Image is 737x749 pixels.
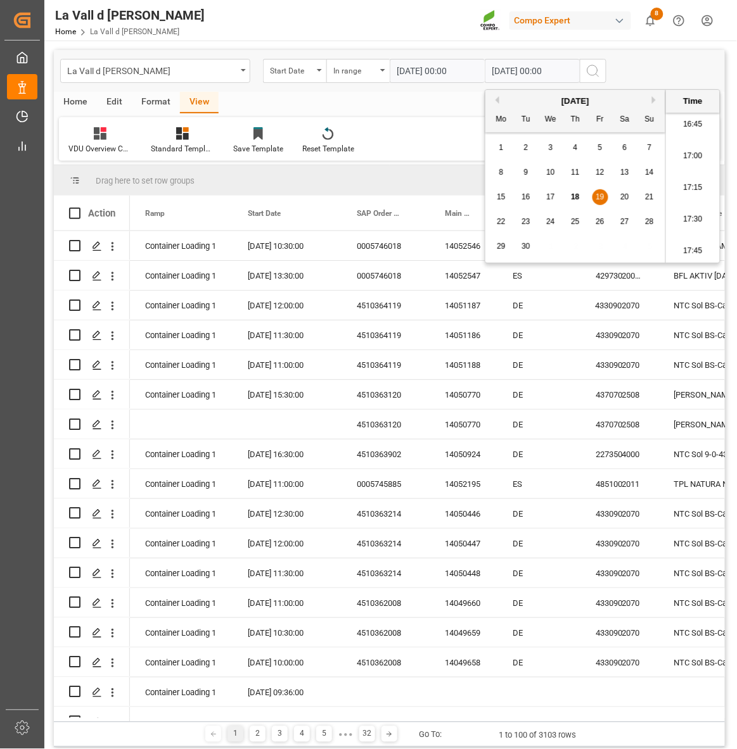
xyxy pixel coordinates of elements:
span: 28 [645,217,653,226]
div: Choose Wednesday, September 3rd, 2025 [543,140,559,156]
div: 4510364119 [342,320,430,349]
button: Previous Month [492,96,499,104]
div: Container Loading 1 [145,589,217,618]
div: Choose Thursday, September 18th, 2025 [568,189,584,205]
span: 4 [574,143,578,152]
div: Press SPACE to select this row. [54,499,130,529]
div: Choose Saturday, September 13th, 2025 [617,165,633,180]
div: View [180,92,219,113]
div: 14051188 [430,350,497,379]
img: Screenshot%202023-09-29%20at%2010.02.21.png_1712312052.png [480,9,501,32]
span: 23 [522,217,530,226]
div: Reset Template [302,143,354,154]
div: 14050448 [430,558,497,588]
input: DD.MM.YYYY HH:MM [485,59,580,83]
div: [DATE] 10:30:00 [233,618,342,647]
div: Time [669,95,717,108]
div: 4510363214 [342,558,430,588]
div: 32 [359,726,375,742]
div: 14052195 [430,469,497,498]
div: Fr [593,112,608,128]
div: Press SPACE to select this row. [54,291,130,320]
div: Choose Monday, September 22nd, 2025 [494,214,509,230]
div: Start Date [270,62,313,77]
span: 14 [645,168,653,177]
div: 4330902070 [580,320,659,349]
li: 17:00 [666,141,720,172]
span: 19 [596,192,604,201]
span: 21 [645,192,653,201]
div: Container Loading 1 [145,261,217,291]
div: 14050770 [430,380,497,409]
input: DD.MM.YYYY HH:MM [390,59,485,83]
div: 4510364119 [342,350,430,379]
div: 14050446 [430,499,497,528]
div: Standard Templates [151,143,214,154]
div: Choose Tuesday, September 16th, 2025 [518,189,534,205]
div: VDU Overview Carretileros [68,143,132,154]
div: Choose Monday, September 8th, 2025 [494,165,509,180]
div: 0005745885 [342,469,430,498]
span: 13 [620,168,629,177]
span: Drag here to set row groups [96,176,195,186]
div: [DATE] 15:30:00 [233,380,342,409]
div: 5 [316,726,332,742]
li: 16:45 [666,109,720,141]
span: 27 [620,217,629,226]
div: Choose Friday, September 19th, 2025 [593,189,608,205]
div: DE [497,291,580,320]
div: Container Loading 1 [145,648,217,677]
span: 16 [522,192,530,201]
div: 14049659 [430,618,497,647]
div: Choose Sunday, September 28th, 2025 [642,214,658,230]
div: 4510362008 [342,588,430,617]
button: open menu [263,59,326,83]
div: DE [497,648,580,677]
div: [DATE] 09:36:00 [233,677,342,707]
div: 4330902070 [580,291,659,320]
div: [DATE] 11:00:00 [233,588,342,617]
div: La Vall d [PERSON_NAME] [55,6,205,25]
div: DE [497,499,580,528]
span: 25 [571,217,579,226]
div: 4510363120 [342,380,430,409]
div: Su [642,112,658,128]
div: [DATE] 12:00:00 [233,291,342,320]
div: Container Loading 1 [145,470,217,499]
div: 4370702508 [580,380,659,409]
div: Choose Thursday, September 11th, 2025 [568,165,584,180]
div: Choose Friday, September 5th, 2025 [593,140,608,156]
div: Edit [97,92,132,113]
div: [DATE] 11:00:00 [233,469,342,498]
li: 17:30 [666,204,720,236]
div: DE [497,439,580,469]
li: 17:15 [666,172,720,204]
div: Choose Saturday, September 6th, 2025 [617,140,633,156]
div: 4510363902 [342,439,430,469]
div: DE [497,380,580,409]
div: 3 [272,726,288,742]
span: 18 [571,192,579,201]
div: 4510362008 [342,648,430,677]
div: Format [132,92,180,113]
span: 5 [598,143,603,152]
span: 26 [596,217,604,226]
div: Press SPACE to select this row. [54,350,130,380]
div: Press SPACE to select this row. [54,320,130,350]
div: 0005746018 [342,231,430,260]
div: [DATE] 11:00:00 [233,350,342,379]
div: Choose Tuesday, September 9th, 2025 [518,165,534,180]
button: Help Center [665,6,693,35]
div: Choose Friday, September 26th, 2025 [593,214,608,230]
div: ES [497,469,580,498]
span: Ramp [145,209,165,218]
div: Press SPACE to select this row. [54,439,130,469]
span: 15 [497,192,505,201]
div: 4510363120 [342,410,430,439]
div: month 2025-09 [489,135,662,259]
div: 1 [228,726,243,742]
span: 9 [524,168,529,177]
button: show 8 new notifications [636,6,665,35]
span: 6 [623,143,627,152]
div: 4297302004;4348102011;4239402208;4040202004;4249902011;4913102011;4322802001;4430402011;434270201... [580,261,659,290]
